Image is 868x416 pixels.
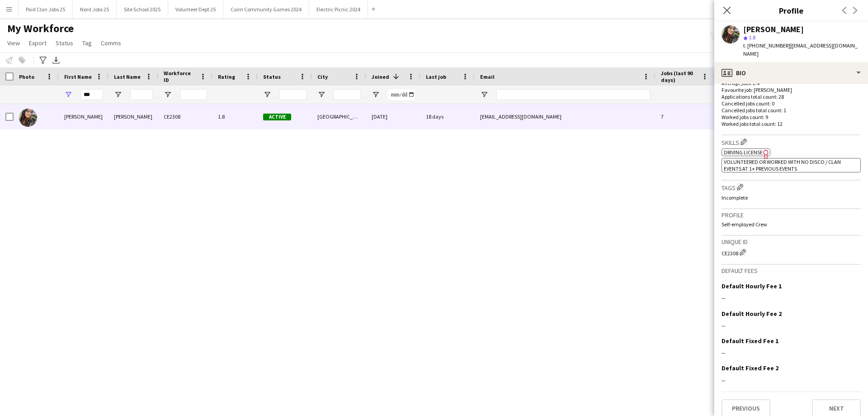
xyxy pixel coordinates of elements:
button: Open Filter Menu [164,91,172,99]
app-action-btn: Advanced filters [38,55,48,66]
span: First Name [64,73,92,80]
input: Joined Filter Input [388,89,415,100]
span: Status [263,73,281,80]
div: 1.8 [212,104,258,129]
h3: Unique ID [722,238,861,246]
div: [EMAIL_ADDRESS][DOMAIN_NAME] [475,104,656,129]
div: Bio [714,62,868,84]
span: 1.8 [749,34,755,41]
h3: Skills [722,137,861,147]
p: Incomplete [722,194,861,201]
span: Driving License [724,149,763,156]
input: First Name Filter Input [80,89,103,100]
div: -- [722,294,861,302]
span: Rating [218,73,235,80]
a: Comms [97,37,125,49]
p: Cancelled jobs total count: 1 [722,107,861,114]
h3: Profile [722,211,861,219]
input: Last Name Filter Input [130,89,153,100]
span: My Workforce [7,22,74,35]
button: Site School 2025 [117,0,168,18]
h3: Default Hourly Fee 1 [722,282,782,290]
button: Open Filter Menu [263,91,271,99]
span: t. [PHONE_NUMBER] [743,42,790,49]
span: Joined [372,73,389,80]
div: [PERSON_NAME] [743,25,804,33]
p: Worked jobs count: 9 [722,114,861,120]
span: | [EMAIL_ADDRESS][DOMAIN_NAME] [743,42,858,57]
button: Open Filter Menu [114,91,122,99]
span: Photo [19,73,34,80]
button: Electric Picnic 2024 [309,0,368,18]
p: Favourite job: [PERSON_NAME] [722,86,861,93]
h3: Default Fixed Fee 2 [722,364,778,372]
span: Tag [82,39,92,47]
span: Status [56,39,73,47]
input: Status Filter Input [279,89,307,100]
span: Comms [101,39,121,47]
div: 7 [656,104,714,129]
a: Status [52,37,77,49]
h3: Profile [714,5,868,16]
p: Cancelled jobs count: 0 [722,100,861,107]
span: Workforce ID [164,70,196,83]
h3: Tags [722,182,861,192]
button: Cairn Community Games 2024 [223,0,309,18]
input: Email Filter Input [496,89,650,100]
span: View [7,39,20,47]
span: Active [263,114,291,120]
button: Volunteer Dept 25 [168,0,223,18]
div: [GEOGRAPHIC_DATA] [312,104,366,129]
span: Email [480,73,495,80]
div: CE2308 [722,248,861,257]
span: Export [29,39,47,47]
span: Last job [426,73,446,80]
div: -- [722,349,861,357]
div: [PERSON_NAME] [108,104,158,129]
button: Paid Clan Jobs 25 [19,0,73,18]
button: Nord Jobs 25 [73,0,117,18]
a: Tag [79,37,95,49]
img: Ursula Donnan [19,109,37,127]
button: Open Filter Menu [372,91,380,99]
h3: Default fees [722,267,861,275]
button: Open Filter Menu [480,91,488,99]
span: Jobs (last 90 days) [661,70,698,83]
span: City [317,73,328,80]
p: Self-employed Crew [722,221,861,228]
app-action-btn: Export XLSX [51,55,61,66]
a: View [4,37,24,49]
input: Workforce ID Filter Input [180,89,207,100]
div: [DATE] [366,104,420,129]
input: City Filter Input [334,89,361,100]
h3: Default Hourly Fee 2 [722,310,782,318]
button: Open Filter Menu [64,91,72,99]
p: Applications total count: 28 [722,93,861,100]
div: -- [722,321,861,330]
button: Open Filter Menu [317,91,325,99]
div: -- [722,376,861,384]
div: [PERSON_NAME] [59,104,108,129]
div: 18 days [420,104,475,129]
a: Export [25,37,50,49]
h3: Default Fixed Fee 1 [722,337,778,345]
p: Worked jobs total count: 12 [722,120,861,127]
span: Volunteered or worked with No Disco / Clan Events at 1+ previous events [724,158,841,172]
span: Last Name [114,73,141,80]
div: CE2308 [158,104,212,129]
